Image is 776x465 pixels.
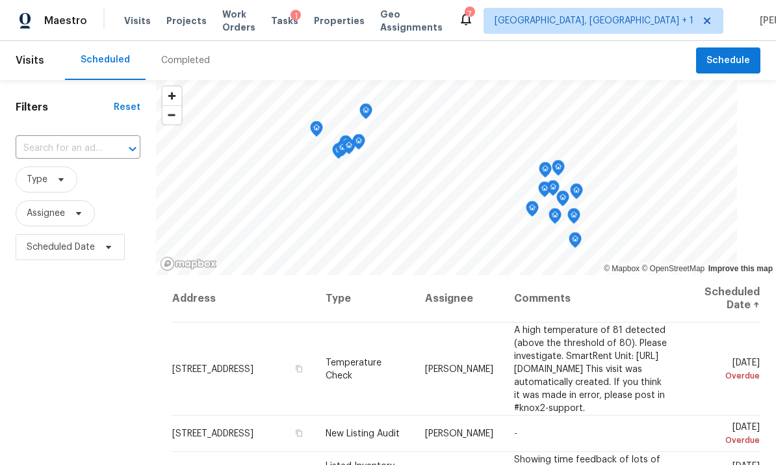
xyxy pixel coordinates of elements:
div: Map marker [547,180,560,200]
div: Reset [114,101,140,114]
span: Visits [124,14,151,27]
div: Map marker [332,143,345,163]
div: Overdue [691,369,760,382]
span: [PERSON_NAME] [425,429,493,438]
a: OpenStreetMap [641,264,705,273]
span: Scheduled Date [27,241,95,254]
div: Scheduled [81,53,130,66]
div: 1 [291,10,301,23]
th: Type [315,275,415,323]
span: Maestro [44,14,87,27]
th: Address [172,275,315,323]
div: 7 [465,8,474,21]
div: Map marker [526,201,539,221]
span: Properties [314,14,365,27]
div: Map marker [549,208,562,228]
span: Type [27,173,47,186]
th: Comments [504,275,680,323]
div: Map marker [310,121,323,141]
div: Map marker [569,232,582,252]
div: Map marker [352,134,365,154]
input: Search for an address... [16,139,104,159]
span: [STREET_ADDRESS] [172,364,253,373]
div: Map marker [570,183,583,204]
div: Completed [161,54,210,67]
div: Map marker [339,135,352,155]
span: Temperature Check [326,358,382,380]
span: - [514,429,517,438]
div: Map marker [538,181,551,202]
span: Work Orders [222,8,255,34]
div: Map marker [539,162,552,182]
a: Mapbox [604,264,640,273]
span: Zoom out [162,106,181,124]
div: Map marker [343,139,356,159]
th: Scheduled Date ↑ [680,275,760,323]
button: Open [123,140,142,158]
span: [GEOGRAPHIC_DATA], [GEOGRAPHIC_DATA] + 1 [495,14,693,27]
button: Schedule [696,47,760,74]
div: Map marker [567,208,580,228]
button: Copy Address [293,427,305,439]
span: Geo Assignments [380,8,443,34]
button: Zoom in [162,86,181,105]
span: Assignee [27,207,65,220]
span: New Listing Audit [326,429,400,438]
div: Map marker [552,160,565,180]
span: [DATE] [691,358,760,382]
span: [DATE] [691,423,760,447]
div: Map marker [359,103,372,124]
span: Projects [166,14,207,27]
th: Assignee [415,275,504,323]
a: Mapbox homepage [160,256,217,271]
div: Map marker [336,140,349,161]
span: [PERSON_NAME] [425,364,493,373]
span: Visits [16,46,44,75]
a: Improve this map [708,264,773,273]
button: Copy Address [293,362,305,374]
h1: Filters [16,101,114,114]
span: Schedule [706,53,750,69]
button: Zoom out [162,105,181,124]
canvas: Map [156,80,737,275]
span: A high temperature of 81 detected (above the threshold of 80). Please investigate. SmartRent Unit... [514,325,667,412]
div: Map marker [556,191,569,211]
span: Tasks [271,16,298,25]
span: [STREET_ADDRESS] [172,429,253,438]
div: Overdue [691,434,760,447]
